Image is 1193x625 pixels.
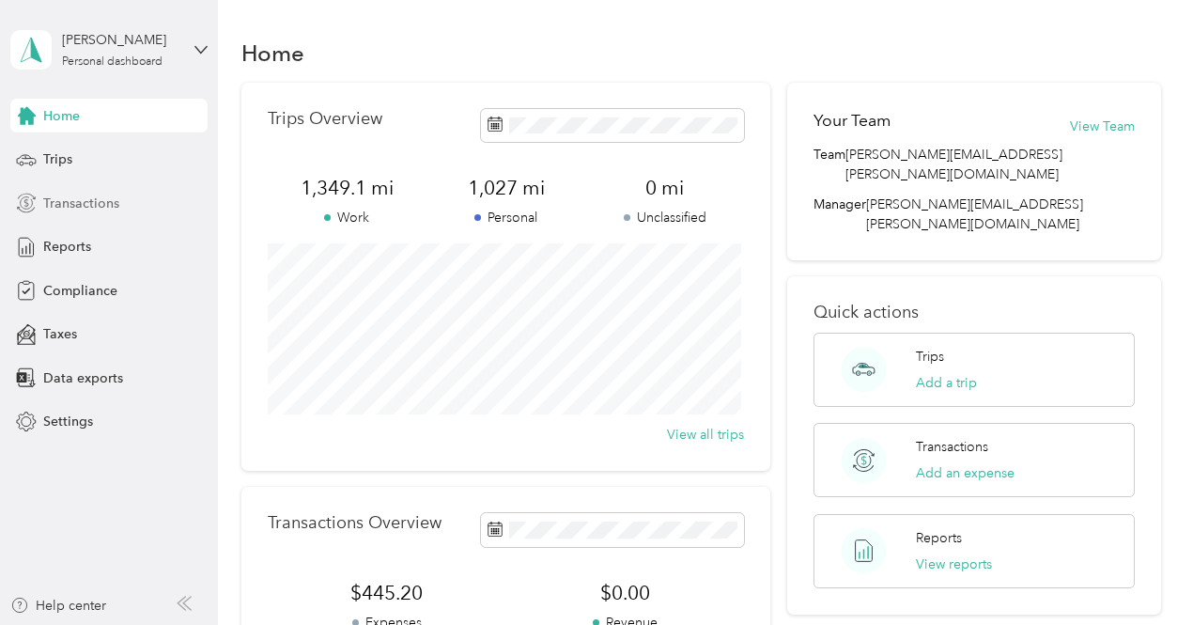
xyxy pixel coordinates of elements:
p: Reports [916,528,962,548]
button: Add a trip [916,373,977,393]
span: Data exports [43,368,123,388]
p: Personal [426,208,585,227]
span: 1,027 mi [426,175,585,201]
span: [PERSON_NAME][EMAIL_ADDRESS][PERSON_NAME][DOMAIN_NAME] [845,145,1135,184]
span: Trips [43,149,72,169]
button: Add an expense [916,463,1015,483]
p: Transactions [916,437,988,457]
button: View all trips [667,425,744,445]
span: Taxes [43,324,77,344]
p: Quick actions [813,303,1135,322]
span: Home [43,106,80,126]
span: Reports [43,237,91,257]
span: $0.00 [506,580,745,606]
span: Settings [43,412,93,431]
span: Manager [813,195,866,234]
p: Transactions Overview [268,513,442,533]
p: Trips Overview [268,109,382,129]
h2: Your Team [813,109,891,133]
p: Unclassified [585,208,744,227]
iframe: Everlance-gr Chat Button Frame [1088,520,1193,625]
span: Compliance [43,281,117,301]
span: [PERSON_NAME][EMAIL_ADDRESS][PERSON_NAME][DOMAIN_NAME] [866,196,1083,232]
button: Help center [10,596,106,616]
div: Personal dashboard [62,56,163,68]
h1: Home [241,43,304,63]
span: $445.20 [268,580,506,606]
span: Transactions [43,194,119,213]
div: [PERSON_NAME] [62,30,179,50]
button: View reports [916,555,992,574]
button: View Team [1070,117,1135,136]
p: Work [268,208,426,227]
span: Team [813,145,845,184]
span: 1,349.1 mi [268,175,426,201]
span: 0 mi [585,175,744,201]
p: Trips [916,347,944,367]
